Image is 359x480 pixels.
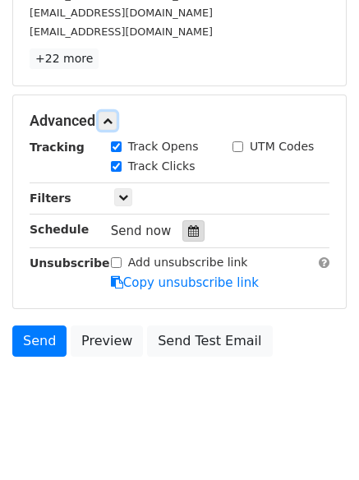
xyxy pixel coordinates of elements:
strong: Unsubscribe [30,256,110,270]
a: Send [12,325,67,357]
strong: Schedule [30,223,89,236]
a: Send Test Email [147,325,272,357]
label: Add unsubscribe link [128,254,248,271]
iframe: Chat Widget [277,401,359,480]
label: Track Clicks [128,158,196,175]
label: Track Opens [128,138,199,155]
a: Preview [71,325,143,357]
h5: Advanced [30,112,329,130]
strong: Filters [30,192,71,205]
a: +22 more [30,48,99,69]
small: [EMAIL_ADDRESS][DOMAIN_NAME] [30,25,213,38]
a: Copy unsubscribe link [111,275,259,290]
span: Send now [111,224,172,238]
small: [EMAIL_ADDRESS][DOMAIN_NAME] [30,7,213,19]
label: UTM Codes [250,138,314,155]
strong: Tracking [30,141,85,154]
